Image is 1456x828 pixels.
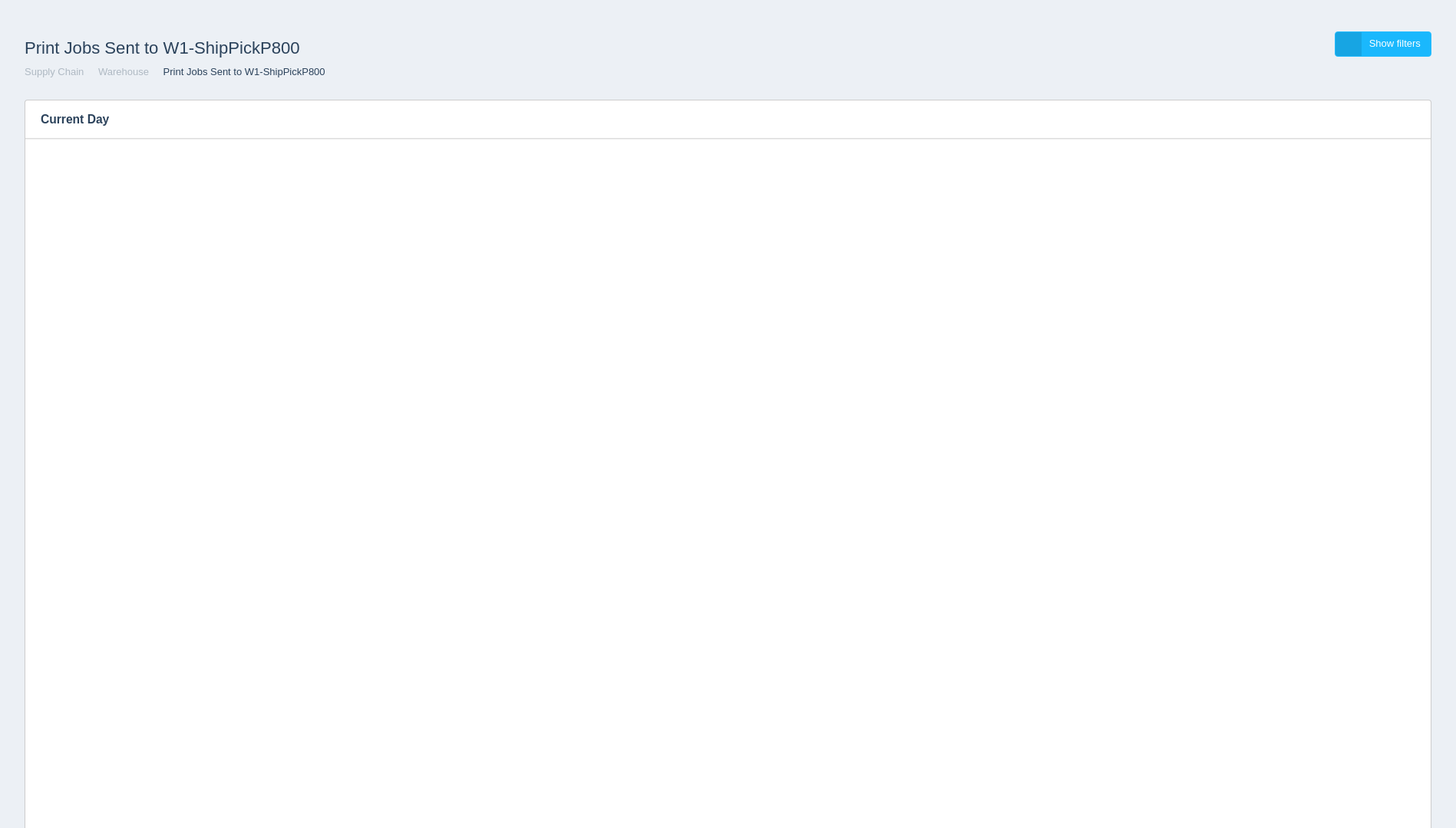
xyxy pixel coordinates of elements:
a: Warehouse [98,66,149,77]
span: Show filters [1369,38,1421,49]
li: Print Jobs Sent to W1-ShipPickP800 [152,65,325,80]
a: Show filters [1335,31,1431,57]
h1: Print Jobs Sent to W1-ShipPickP800 [25,31,728,65]
h3: Current Day [25,100,1384,139]
a: Supply Chain [25,66,84,77]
